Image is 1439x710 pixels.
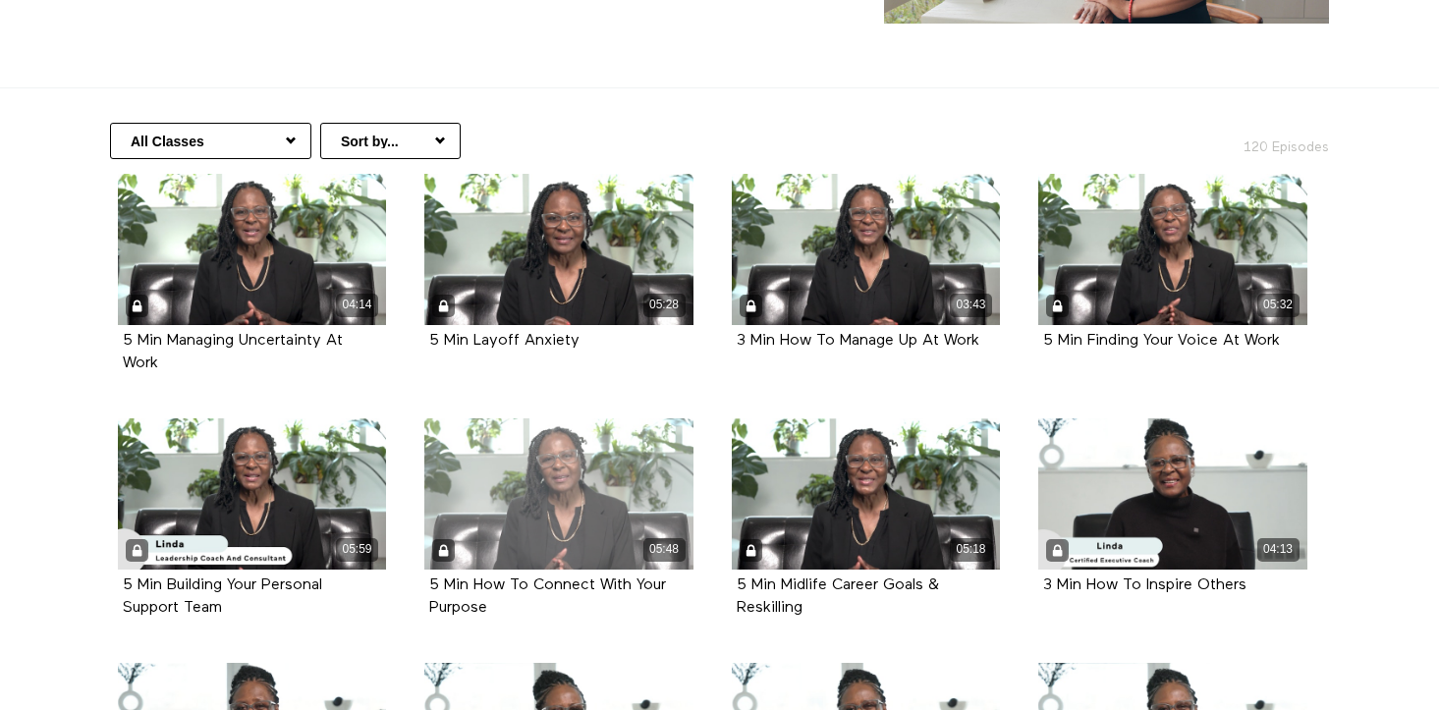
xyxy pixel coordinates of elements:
[123,333,343,370] a: 5 Min Managing Uncertainty At Work
[336,538,378,561] div: 05:59
[429,577,666,615] a: 5 Min How To Connect With Your Purpose
[123,577,322,615] a: 5 Min Building Your Personal Support Team
[1043,577,1246,593] strong: 3 Min How To Inspire Others
[336,294,378,316] div: 04:14
[1120,123,1341,157] h2: 120 Episodes
[429,577,666,616] strong: 5 Min How To Connect With Your Purpose
[118,174,387,325] a: 5 Min Managing Uncertainty At Work 04:14
[1043,577,1246,592] a: 3 Min How To Inspire Others
[1043,333,1280,349] strong: 5 Min Finding Your Voice At Work
[424,418,693,570] a: 5 Min How To Connect With Your Purpose 05:48
[643,294,686,316] div: 05:28
[429,333,580,349] strong: 5 Min Layoff Anxiety
[732,174,1001,325] a: 3 Min How To Manage Up At Work 03:43
[424,174,693,325] a: 5 Min Layoff Anxiety 05:28
[1043,333,1280,348] a: 5 Min Finding Your Voice At Work
[950,294,992,316] div: 03:43
[1038,418,1307,570] a: 3 Min How To Inspire Others 04:13
[118,418,387,570] a: 5 Min Building Your Personal Support Team 05:59
[737,333,979,349] strong: 3 Min How To Manage Up At Work
[429,333,580,348] a: 5 Min Layoff Anxiety
[737,333,979,348] a: 3 Min How To Manage Up At Work
[1257,538,1300,561] div: 04:13
[1257,294,1300,316] div: 05:32
[123,577,322,616] strong: 5 Min Building Your Personal Support Team
[1038,174,1307,325] a: 5 Min Finding Your Voice At Work 05:32
[123,333,343,371] strong: 5 Min Managing Uncertainty At Work
[643,538,686,561] div: 05:48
